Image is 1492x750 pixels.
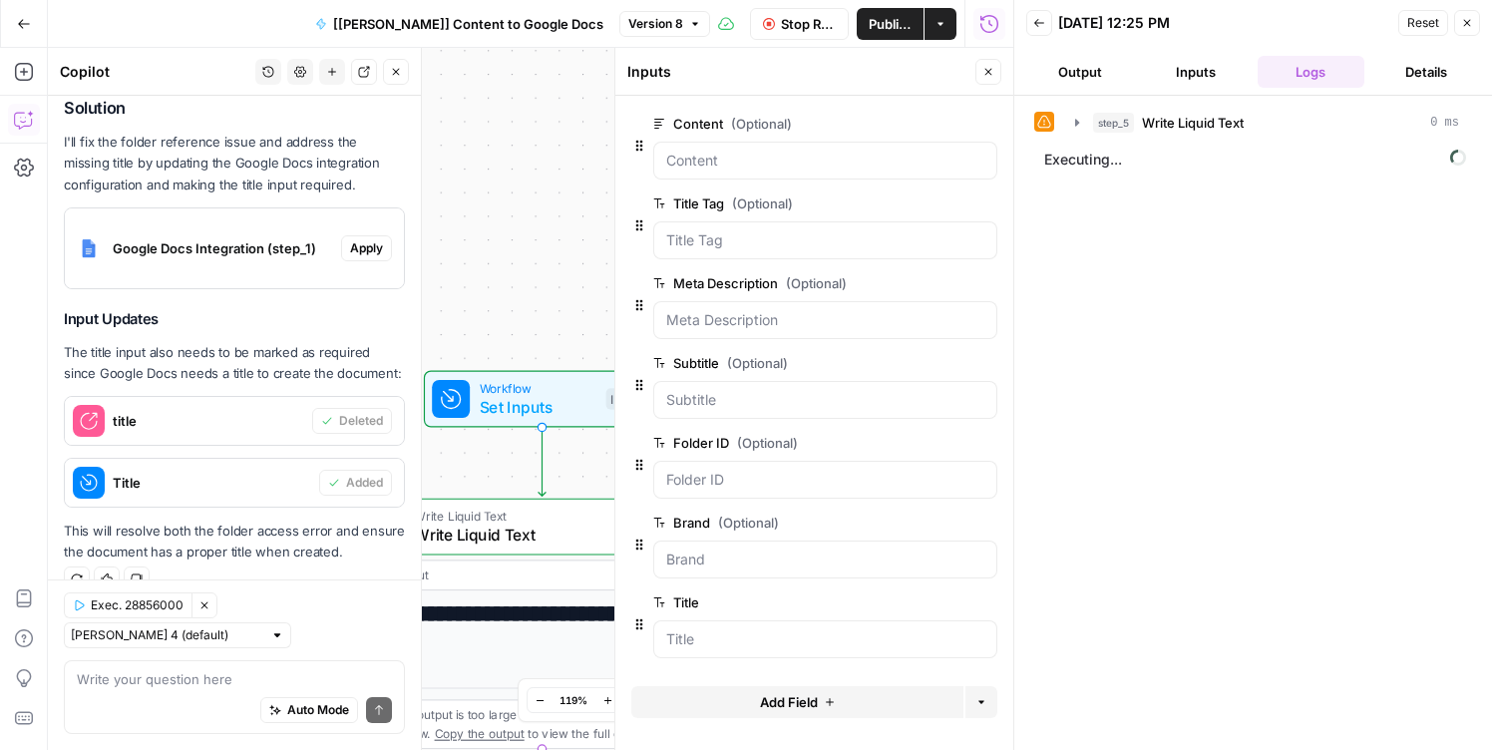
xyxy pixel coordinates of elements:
[628,15,683,33] span: Version 8
[359,371,726,428] div: WorkflowSet InputsInputs
[627,62,969,82] div: Inputs
[64,342,405,384] p: The title input also needs to be marked as required since Google Docs needs a title to create the...
[857,8,924,40] button: Publish
[653,114,885,134] label: Content
[653,592,885,612] label: Title
[64,99,405,118] h2: Solution
[760,692,818,712] span: Add Field
[539,427,546,496] g: Edge from start to step_5
[480,379,596,398] span: Workflow
[64,592,191,618] button: Exec. 28856000
[731,114,792,134] span: (Optional)
[653,513,885,533] label: Brand
[339,412,383,430] span: Deleted
[631,686,963,718] button: Add Field
[64,310,405,329] h3: Input Updates
[113,238,333,258] span: Google Docs Integration (step_1)
[333,14,603,34] span: [[PERSON_NAME]] Content to Google Docs
[60,62,249,82] div: Copilot
[287,701,349,719] span: Auto Mode
[666,629,984,649] input: Title
[414,524,660,548] span: Write Liquid Text
[653,273,885,293] label: Meta Description
[732,193,793,213] span: (Optional)
[341,235,392,261] button: Apply
[312,408,392,434] button: Deleted
[666,390,984,410] input: Subtitle
[781,14,836,34] span: Stop Run
[666,310,984,330] input: Meta Description
[435,727,525,741] span: Copy the output
[64,521,405,562] p: This will resolve both the folder access error and ensure the document has a proper title when cr...
[666,470,984,490] input: Folder ID
[653,193,885,213] label: Title Tag
[391,565,660,584] div: Output
[666,550,984,569] input: Brand
[559,692,587,708] span: 119%
[73,232,105,264] img: Instagram%20post%20-%201%201.png
[727,353,788,373] span: (Optional)
[1142,113,1244,133] span: Write Liquid Text
[1430,114,1459,132] span: 0 ms
[350,239,383,257] span: Apply
[869,14,912,34] span: Publish
[346,474,383,492] span: Added
[653,353,885,373] label: Subtitle
[750,8,849,40] button: Stop Run
[480,395,596,419] span: Set Inputs
[666,151,984,171] input: Content
[1038,144,1472,176] span: Executing...
[113,473,311,493] span: Title
[260,697,358,723] button: Auto Mode
[319,470,392,496] button: Added
[653,433,885,453] label: Folder ID
[391,705,715,743] div: This output is too large & has been abbreviated for review. to view the full content.
[1372,56,1480,88] button: Details
[1398,10,1448,36] button: Reset
[718,513,779,533] span: (Optional)
[1026,56,1134,88] button: Output
[71,625,262,645] input: Claude Sonnet 4 (default)
[737,433,798,453] span: (Optional)
[414,507,660,526] span: Write Liquid Text
[1142,56,1250,88] button: Inputs
[1407,14,1439,32] span: Reset
[1093,113,1134,133] span: step_5
[619,11,710,37] button: Version 8
[303,8,615,40] button: [[PERSON_NAME]] Content to Google Docs
[1063,107,1471,139] button: 0 ms
[1258,56,1365,88] button: Logs
[786,273,847,293] span: (Optional)
[91,596,184,614] span: Exec. 28856000
[666,230,984,250] input: Title Tag
[64,132,405,194] p: I'll fix the folder reference issue and address the missing title by updating the Google Docs int...
[113,411,304,431] span: title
